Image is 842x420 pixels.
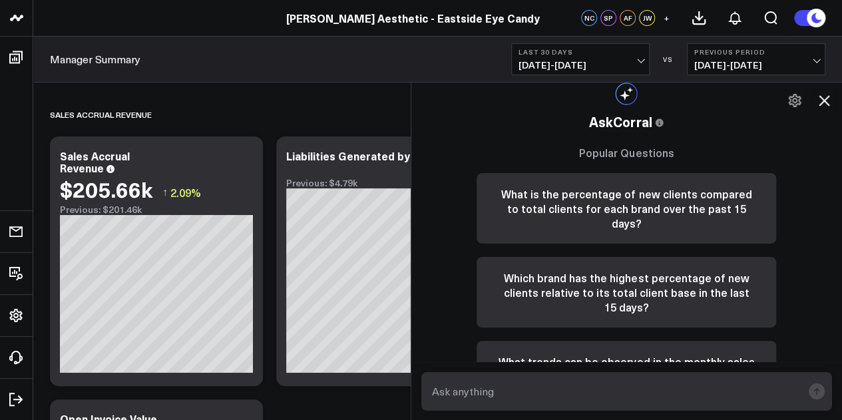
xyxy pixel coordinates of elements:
[162,184,168,201] span: ↑
[639,10,655,26] div: JW
[519,60,642,71] span: [DATE] - [DATE]
[60,204,253,215] div: Previous: $201.46k
[519,48,642,56] b: Last 30 Days
[60,177,152,201] div: $205.66k
[477,341,776,411] button: What trends can be observed in the monthly sales accrual revenue by provider over the past months?
[511,43,650,75] button: Last 30 Days[DATE]-[DATE]
[50,52,140,67] a: Manager Summary
[664,13,670,23] span: +
[477,173,776,244] button: What is the percentage of new clients compared to total clients for each brand over the past 15 d...
[477,145,776,160] h3: Popular Questions
[589,112,652,132] span: AskCorral
[581,10,597,26] div: NC
[600,10,616,26] div: SP
[286,178,706,188] div: Previous: $4.79k
[286,11,540,25] a: [PERSON_NAME] Aesthetic - Eastside Eye Candy
[477,257,776,327] button: Which brand has the highest percentage of new clients relative to its total client base in the la...
[656,55,680,63] div: VS
[60,148,130,175] div: Sales Accrual Revenue
[50,99,152,130] div: Sales Accrual Revenue
[694,60,818,71] span: [DATE] - [DATE]
[620,10,636,26] div: AF
[694,48,818,56] b: Previous Period
[170,185,201,200] span: 2.09%
[687,43,825,75] button: Previous Period[DATE]-[DATE]
[286,148,439,163] div: Liabilities Generated by Type
[658,10,674,26] button: +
